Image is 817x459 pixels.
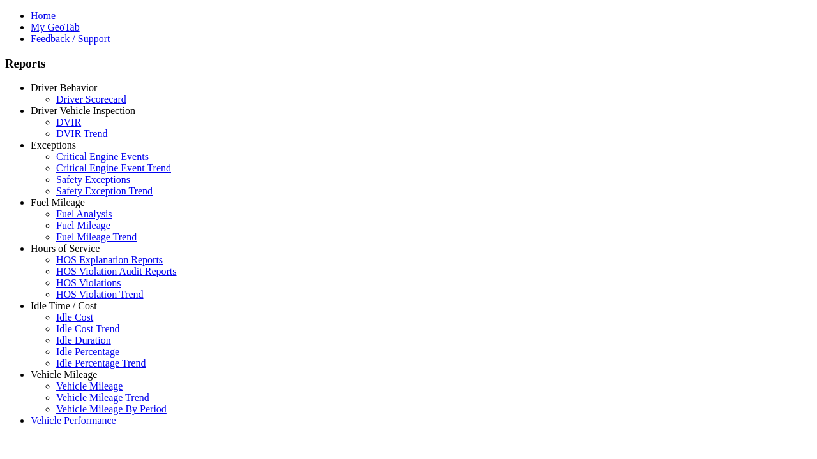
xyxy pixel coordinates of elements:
a: Vehicle Performance [31,415,116,426]
a: Idle Duration [56,335,111,346]
a: Idle Cost Trend [56,323,120,334]
a: Fuel Mileage Trend [56,231,137,242]
a: Exceptions [31,140,76,150]
a: Critical Engine Event Trend [56,163,171,173]
a: HOS Violations [56,277,121,288]
a: Driver Scorecard [56,94,126,105]
a: Hours of Service [31,243,100,254]
a: Driver Vehicle Inspection [31,105,135,116]
a: Critical Engine Events [56,151,149,162]
a: DVIR Trend [56,128,107,139]
a: Vehicle Mileage By Period [56,404,167,414]
a: Idle Percentage Trend [56,358,146,368]
a: Fuel Mileage [56,220,110,231]
a: Safety Exception Trend [56,186,153,196]
a: Safety Exceptions [56,174,130,185]
a: Vehicle Mileage [56,381,123,391]
a: Vehicle Mileage [31,369,97,380]
h3: Reports [5,57,812,71]
a: HOS Explanation Reports [56,254,163,265]
a: HOS Violation Audit Reports [56,266,177,277]
a: Idle Cost [56,312,93,323]
a: HOS Violation Trend [56,289,144,300]
a: Driver Behavior [31,82,97,93]
a: Idle Percentage [56,346,119,357]
a: Idle Time / Cost [31,300,97,311]
a: Home [31,10,56,21]
a: Feedback / Support [31,33,110,44]
a: My GeoTab [31,22,80,33]
a: Fuel Mileage [31,197,85,208]
a: Vehicle Mileage Trend [56,392,149,403]
a: DVIR [56,117,81,127]
a: Fuel Analysis [56,208,112,219]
